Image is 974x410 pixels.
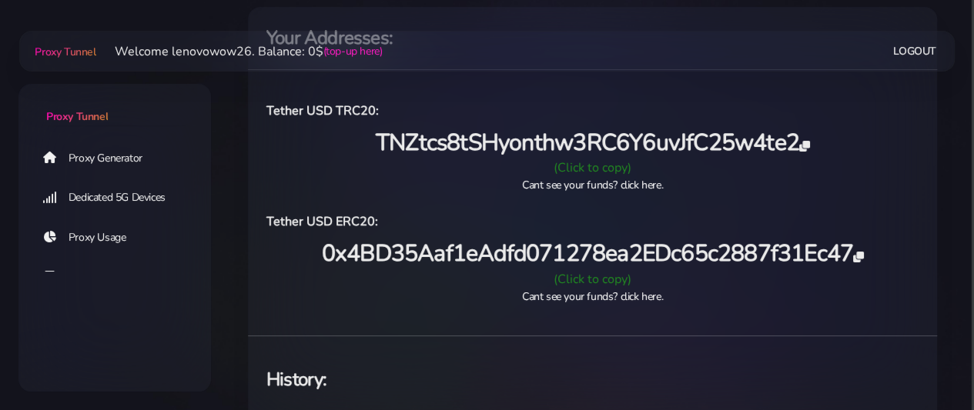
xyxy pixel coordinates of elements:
h6: Tether USD ERC20: [266,212,919,232]
h4: Your Addresses: [266,25,919,51]
span: Proxy Tunnel [35,45,95,59]
a: Proxy Tunnel [18,84,211,125]
h6: Tether USD TRC20: [266,101,919,121]
a: Proxy Usage [31,220,223,255]
a: Dedicated 5G Devices [31,180,223,215]
a: Cant see your funds? click here. [522,178,663,192]
a: Buy Proxy [31,259,223,295]
a: Proxy Tunnel [32,39,95,64]
a: (top-up here) [323,43,383,59]
li: Welcome lenovowow26. Balance: 0$ [96,42,383,61]
div: (Click to copy) [257,270,928,288]
h4: History: [266,367,919,392]
a: Proxy Generator [31,140,223,175]
span: Proxy Tunnel [46,109,108,124]
a: Logout [893,37,936,65]
span: 0x4BD35Aaf1eAdfd071278ea2EDc65c2887f31Ec47 [322,238,864,269]
a: Cant see your funds? click here. [522,289,663,304]
iframe: Webchat Widget [899,335,955,391]
div: (Click to copy) [257,158,928,177]
span: TNZtcs8tSHyonthw3RC6Y6uvJfC25w4te2 [376,127,809,158]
